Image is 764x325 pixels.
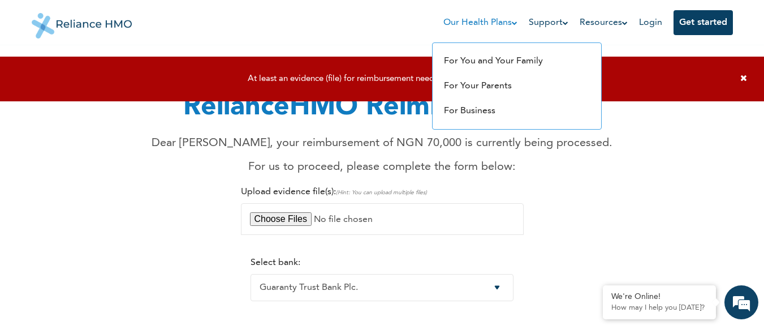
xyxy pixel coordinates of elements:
a: For Your Parents [444,82,512,91]
p: Dear [PERSON_NAME], your reimbursement of NGN 70,000 is currently being processed. [152,135,612,152]
h1: RelianceHMO Reimbursements [152,87,612,128]
div: Minimize live chat window [185,6,213,33]
span: Conversation [6,288,111,296]
button: Get started [674,10,733,35]
div: Chat with us now [59,63,190,78]
a: For Business [444,106,495,116]
a: Login [639,18,662,27]
span: We're online! [66,102,156,216]
a: Support [529,16,568,29]
span: (Hint: You can upload multiple files) [336,190,427,195]
a: Our Health Plans [443,16,517,29]
p: For us to proceed, please complete the form below: [152,159,612,176]
div: At least an evidence (file) for reimbursement needs to be uploaded [11,74,735,84]
img: d_794563401_company_1708531726252_794563401 [21,57,46,85]
a: For You and Your Family [444,57,543,66]
div: We're Online! [611,292,707,302]
img: Reliance HMO's Logo [32,5,132,39]
div: FAQs [111,268,216,303]
label: Upload evidence file(s): [241,187,427,196]
textarea: Type your message and hit 'Enter' [6,228,215,268]
label: Select bank: [251,258,300,267]
a: Resources [580,16,628,29]
p: How may I help you today? [611,303,707,313]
